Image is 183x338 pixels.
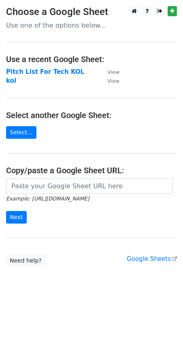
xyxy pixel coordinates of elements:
[6,68,84,75] a: Pitch List For Tech KOL
[107,69,119,75] small: View
[6,6,177,18] h3: Choose a Google Sheet
[6,110,177,120] h4: Select another Google Sheet:
[6,166,177,175] h4: Copy/paste a Google Sheet URL:
[6,179,173,194] input: Paste your Google Sheet URL here
[6,211,27,224] input: Next
[6,77,16,84] a: kol
[6,254,45,267] a: Need help?
[99,68,119,75] a: View
[6,126,36,139] a: Select...
[107,78,119,84] small: View
[6,196,89,202] small: Example: [URL][DOMAIN_NAME]
[6,21,177,30] p: Use one of the options below...
[99,77,119,84] a: View
[127,255,177,263] a: Google Sheets
[6,54,177,64] h4: Use a recent Google Sheet:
